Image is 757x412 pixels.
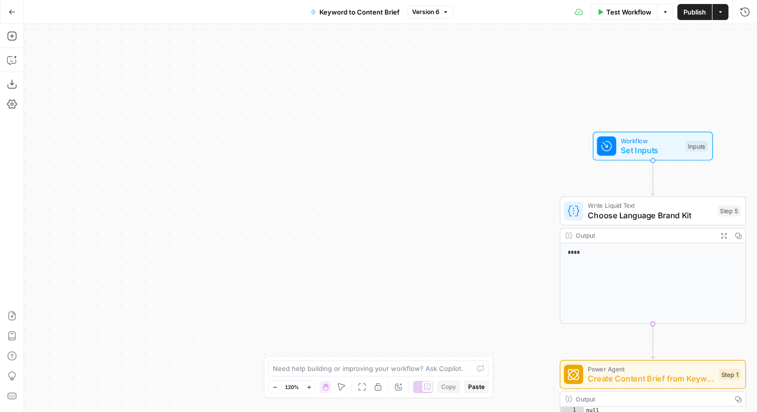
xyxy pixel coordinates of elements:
[304,4,406,20] button: Keyword to Content Brief
[588,364,714,373] span: Power Agent
[606,7,651,17] span: Test Workflow
[319,7,400,17] span: Keyword to Content Brief
[441,382,456,391] span: Copy
[576,231,713,240] div: Output
[591,4,657,20] button: Test Workflow
[560,197,746,324] div: Write Liquid TextChoose Language Brand KitStep 5Output****
[408,6,453,19] button: Version 6
[621,136,680,145] span: Workflow
[576,394,727,403] div: Output
[412,8,440,17] span: Version 6
[685,141,707,152] div: Inputs
[651,324,654,359] g: Edge from step_5 to step_1
[651,161,654,196] g: Edge from start to step_5
[719,369,740,380] div: Step 1
[683,7,706,17] span: Publish
[588,201,713,210] span: Write Liquid Text
[464,380,489,393] button: Paste
[468,382,485,391] span: Paste
[718,206,741,217] div: Step 5
[437,380,460,393] button: Copy
[285,383,299,391] span: 120%
[677,4,712,20] button: Publish
[621,144,680,156] span: Set Inputs
[560,132,746,161] div: WorkflowSet InputsInputs
[588,372,714,384] span: Create Content Brief from Keyword - Fork
[588,209,713,221] span: Choose Language Brand Kit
